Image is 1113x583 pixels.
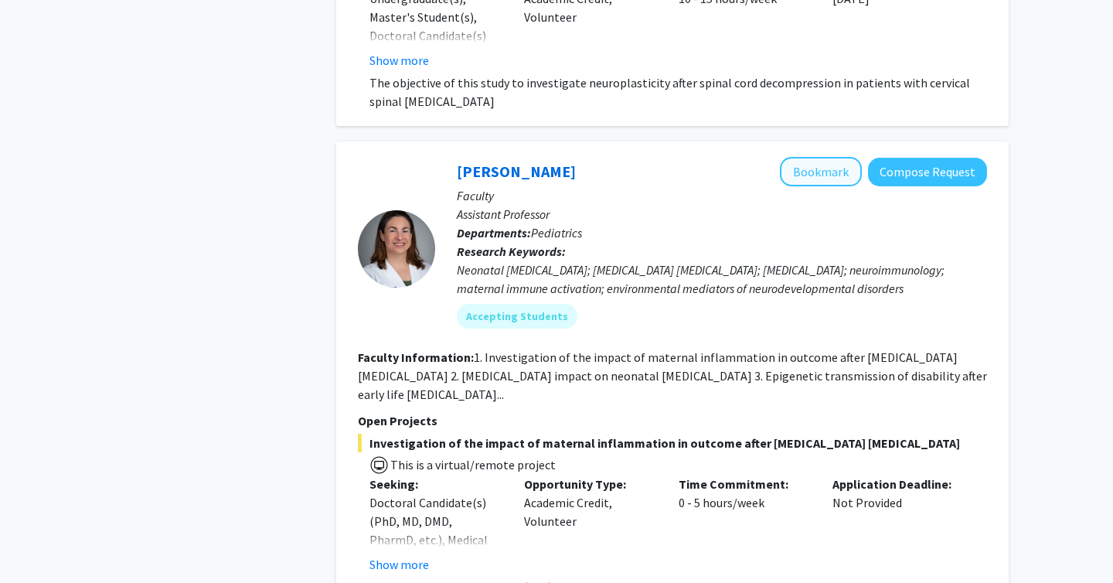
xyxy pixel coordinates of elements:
b: Departments: [457,225,531,240]
button: Add Elizabeth Wright-Jin to Bookmarks [780,157,862,186]
div: Neonatal [MEDICAL_DATA]; [MEDICAL_DATA] [MEDICAL_DATA]; [MEDICAL_DATA]; neuroimmunology; maternal... [457,261,987,298]
button: Show more [369,51,429,70]
p: Open Projects [358,411,987,430]
p: Opportunity Type: [524,475,655,493]
iframe: Chat [1047,513,1101,571]
span: This is a virtual/remote project [389,457,556,472]
span: Investigation of the impact of maternal inflammation in outcome after [MEDICAL_DATA] [MEDICAL_DATA] [358,434,987,452]
p: Assistant Professor [457,205,987,223]
b: Faculty Information: [358,349,474,365]
div: 0 - 5 hours/week [667,475,822,574]
p: The objective of this study to investigate neuroplasticity after spinal cord decompression in pat... [369,73,987,111]
p: Time Commitment: [679,475,810,493]
div: Academic Credit, Volunteer [512,475,667,574]
p: Faculty [457,186,987,205]
span: Pediatrics [531,225,582,240]
div: Not Provided [821,475,975,574]
a: [PERSON_NAME] [457,162,576,181]
p: Application Deadline: [832,475,964,493]
b: Research Keywords: [457,244,566,259]
mat-chip: Accepting Students [457,304,577,329]
button: Compose Request to Elizabeth Wright-Jin [868,158,987,186]
fg-read-more: 1. Investigation of the impact of maternal inflammation in outcome after [MEDICAL_DATA] [MEDICAL_... [358,349,987,402]
p: Seeking: [369,475,501,493]
button: Show more [369,555,429,574]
